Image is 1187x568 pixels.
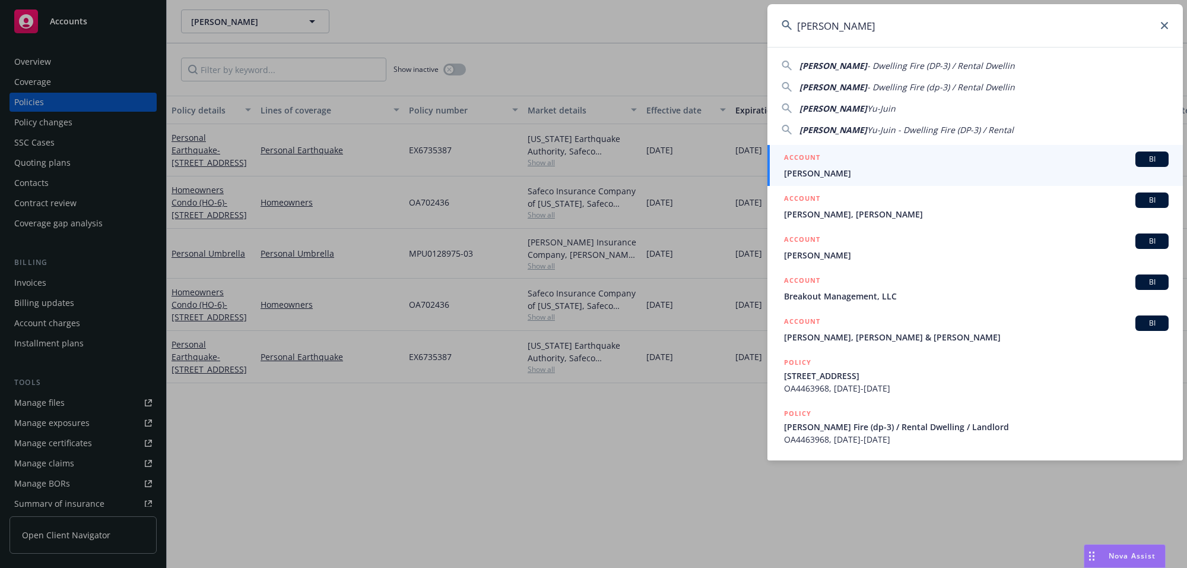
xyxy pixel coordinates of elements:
[784,290,1169,302] span: Breakout Management, LLC
[867,103,896,114] span: Yu-Juin
[784,370,1169,382] span: [STREET_ADDRESS]
[1140,195,1164,206] span: BI
[784,167,1169,179] span: [PERSON_NAME]
[1140,236,1164,247] span: BI
[784,233,820,248] h5: ACCOUNT
[1084,544,1166,568] button: Nova Assist
[799,124,867,135] span: [PERSON_NAME]
[784,356,811,368] h5: POLICY
[767,145,1183,186] a: ACCOUNTBI[PERSON_NAME]
[799,103,867,114] span: [PERSON_NAME]
[1109,551,1156,561] span: Nova Assist
[784,208,1169,220] span: [PERSON_NAME], [PERSON_NAME]
[767,401,1183,452] a: POLICY[PERSON_NAME] Fire (dp-3) / Rental Dwelling / LandlordOA4463968, [DATE]-[DATE]
[867,60,1015,71] span: - Dwelling Fire (DP-3) / Rental Dwellin
[1140,318,1164,329] span: BI
[799,81,867,93] span: [PERSON_NAME]
[784,331,1169,343] span: [PERSON_NAME], [PERSON_NAME] & [PERSON_NAME]
[767,4,1183,47] input: Search...
[784,421,1169,433] span: [PERSON_NAME] Fire (dp-3) / Rental Dwelling / Landlord
[1140,277,1164,288] span: BI
[784,408,811,419] h5: POLICY
[784,315,820,330] h5: ACCOUNT
[799,60,867,71] span: [PERSON_NAME]
[767,268,1183,309] a: ACCOUNTBIBreakout Management, LLC
[767,350,1183,401] a: POLICY[STREET_ADDRESS]OA4463968, [DATE]-[DATE]
[767,186,1183,227] a: ACCOUNTBI[PERSON_NAME], [PERSON_NAME]
[784,459,811,471] h5: POLICY
[767,309,1183,350] a: ACCOUNTBI[PERSON_NAME], [PERSON_NAME] & [PERSON_NAME]
[784,433,1169,446] span: OA4463968, [DATE]-[DATE]
[867,81,1015,93] span: - Dwelling Fire (dp-3) / Rental Dwellin
[1140,154,1164,165] span: BI
[767,227,1183,268] a: ACCOUNTBI[PERSON_NAME]
[784,274,820,289] h5: ACCOUNT
[767,452,1183,503] a: POLICY
[784,249,1169,261] span: [PERSON_NAME]
[1084,545,1099,567] div: Drag to move
[784,152,820,166] h5: ACCOUNT
[867,124,1014,135] span: Yu-Juin - Dwelling Fire (DP-3) / Rental
[784,193,820,207] h5: ACCOUNT
[784,382,1169,395] span: OA4463968, [DATE]-[DATE]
